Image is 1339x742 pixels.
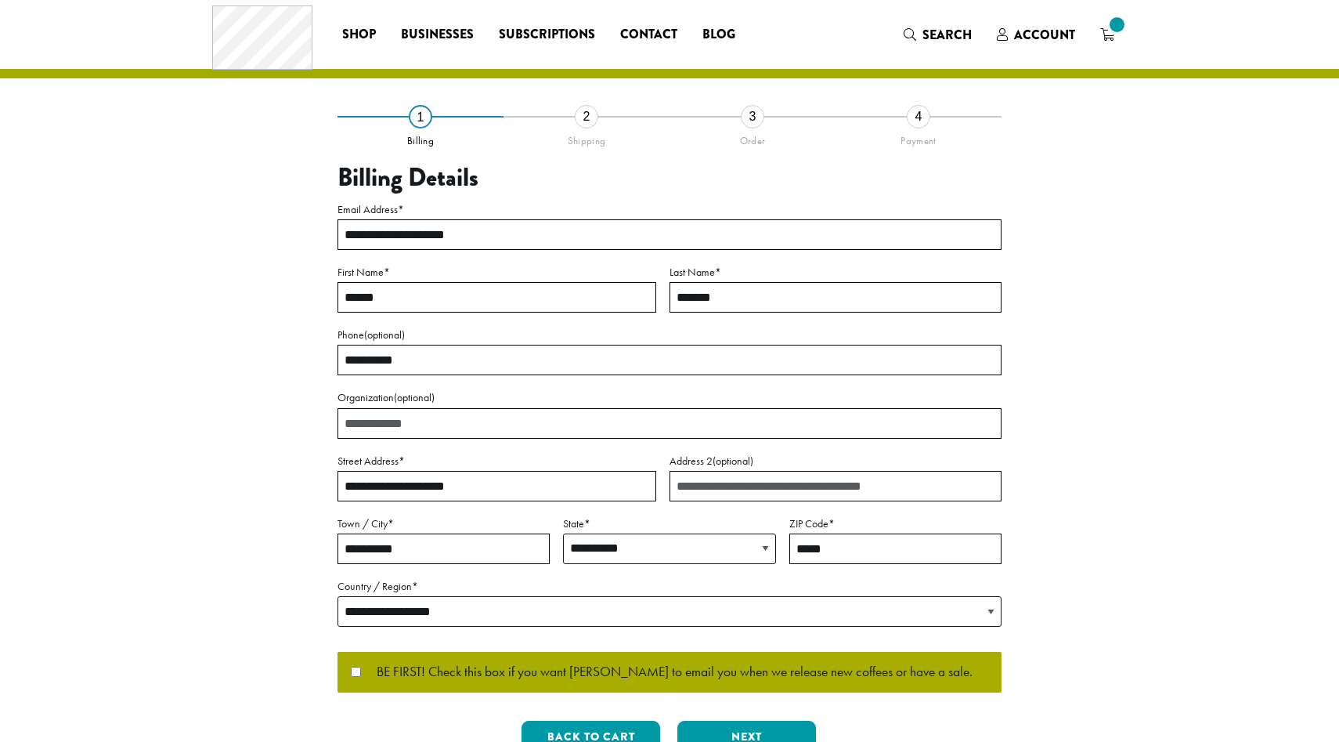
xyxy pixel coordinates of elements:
input: BE FIRST! Check this box if you want [PERSON_NAME] to email you when we release new coffees or ha... [351,667,361,677]
div: Order [669,128,836,147]
a: Shop [330,22,388,47]
div: Payment [836,128,1002,147]
div: 1 [409,105,432,128]
span: (optional) [713,454,753,468]
span: (optional) [394,390,435,404]
label: ZIP Code [789,514,1002,534]
div: 3 [741,105,764,128]
label: Email Address [337,200,1002,219]
h3: Billing Details [337,163,1002,193]
label: Street Address [337,451,656,471]
label: Organization [337,388,1002,407]
span: Account [1014,26,1075,44]
span: BE FIRST! Check this box if you want [PERSON_NAME] to email you when we release new coffees or ha... [361,665,973,679]
label: Last Name [669,262,1002,282]
label: First Name [337,262,656,282]
span: Search [922,26,972,44]
span: Shop [342,25,376,45]
label: Town / City [337,514,550,534]
div: 2 [575,105,598,128]
span: Contact [620,25,677,45]
div: Billing [337,128,503,147]
span: Blog [702,25,735,45]
a: Search [891,22,984,48]
span: Subscriptions [499,25,595,45]
label: Address 2 [669,451,1002,471]
div: Shipping [503,128,669,147]
span: Businesses [401,25,474,45]
label: State [563,514,775,534]
div: 4 [907,105,930,128]
span: (optional) [364,328,405,342]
